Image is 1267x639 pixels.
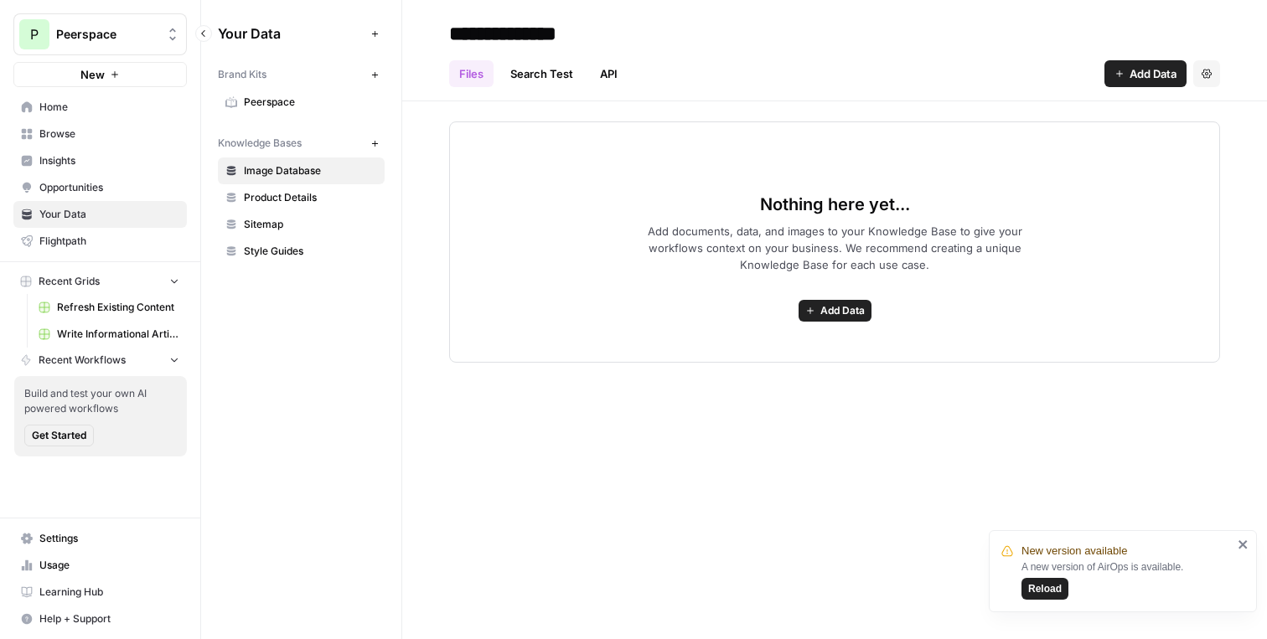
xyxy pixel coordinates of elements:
[1021,559,1233,600] div: A new version of AirOps is available.
[39,585,179,600] span: Learning Hub
[1104,60,1187,87] button: Add Data
[13,201,187,228] a: Your Data
[244,190,377,205] span: Product Details
[218,136,302,151] span: Knowledge Bases
[32,428,86,443] span: Get Started
[39,274,100,289] span: Recent Grids
[57,300,179,315] span: Refresh Existing Content
[39,126,179,142] span: Browse
[57,327,179,342] span: Write Informational Article
[13,552,187,579] a: Usage
[30,24,39,44] span: P
[39,234,179,249] span: Flightpath
[244,244,377,259] span: Style Guides
[13,525,187,552] a: Settings
[13,121,187,147] a: Browse
[31,294,187,321] a: Refresh Existing Content
[13,579,187,606] a: Learning Hub
[1130,65,1176,82] span: Add Data
[1021,578,1068,600] button: Reload
[31,321,187,348] a: Write Informational Article
[13,147,187,174] a: Insights
[820,303,865,318] span: Add Data
[760,193,910,216] span: Nothing here yet...
[13,174,187,201] a: Opportunities
[13,62,187,87] button: New
[39,611,179,626] span: Help + Support
[39,100,179,115] span: Home
[620,223,1049,273] span: Add documents, data, and images to your Knowledge Base to give your workflows context on your bus...
[39,207,179,222] span: Your Data
[244,95,377,110] span: Peerspace
[13,94,187,121] a: Home
[39,180,179,195] span: Opportunities
[449,60,494,87] a: Files
[218,238,385,265] a: Style Guides
[39,153,179,168] span: Insights
[218,184,385,211] a: Product Details
[24,425,94,446] button: Get Started
[13,269,187,294] button: Recent Grids
[13,13,187,55] button: Workspace: Peerspace
[590,60,628,87] a: API
[218,211,385,238] a: Sitemap
[500,60,583,87] a: Search Test
[244,163,377,178] span: Image Database
[244,217,377,232] span: Sitemap
[13,348,187,373] button: Recent Workflows
[1238,538,1249,551] button: close
[13,606,187,632] button: Help + Support
[56,26,158,43] span: Peerspace
[799,300,871,322] button: Add Data
[218,157,385,184] a: Image Database
[218,23,365,44] span: Your Data
[80,66,105,83] span: New
[39,353,126,368] span: Recent Workflows
[218,67,266,82] span: Brand Kits
[1028,581,1062,596] span: Reload
[13,228,187,255] a: Flightpath
[39,531,179,546] span: Settings
[218,89,385,116] a: Peerspace
[39,558,179,573] span: Usage
[24,386,177,416] span: Build and test your own AI powered workflows
[1021,543,1127,559] span: New version available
